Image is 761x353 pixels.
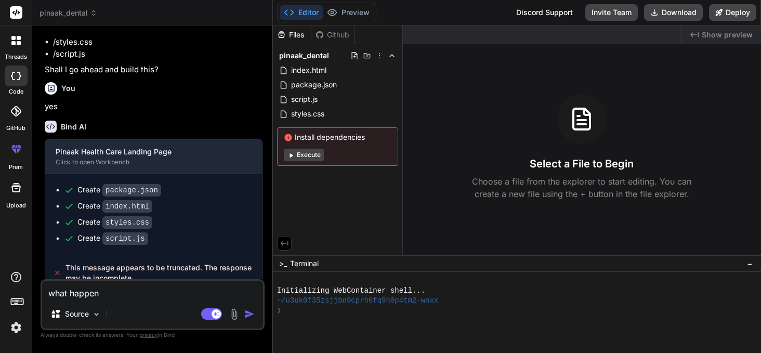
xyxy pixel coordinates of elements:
p: Choose a file from the explorer to start editing. You can create a new file using the + button in... [465,175,698,200]
div: Create [77,185,161,195]
div: Create [77,233,148,244]
span: Initializing WebContainer shell... [277,286,425,296]
code: script.js [102,232,148,245]
span: ❯ [277,306,281,316]
button: Editor [280,5,323,20]
button: Download [644,4,703,21]
li: /script.js [53,48,263,60]
label: prem [9,163,23,172]
span: ~/u3uk0f35zsjjbn9cprh6fq9h0p4tm2-wnxx [277,296,439,306]
button: − [745,255,755,272]
span: pinaak_dental [40,8,97,18]
div: Github [311,30,354,40]
p: Always double-check its answers. Your in Bind [41,330,265,340]
p: yes [45,101,263,113]
label: code [9,87,23,96]
code: package.json [102,184,161,197]
div: Create [77,217,152,228]
label: Upload [6,201,26,210]
img: Pick Models [92,310,101,319]
code: styles.css [102,216,152,229]
button: Pinaak Health Care Landing PageClick to open Workbench [45,139,245,174]
p: Source [65,309,89,319]
code: index.html [102,200,152,213]
span: pinaak_dental [279,50,329,61]
div: Pinaak Health Care Landing Page [56,147,234,157]
button: Invite Team [585,4,638,21]
img: attachment [228,308,240,320]
span: Terminal [290,258,319,269]
h3: Select a File to Begin [530,156,634,171]
h6: Bind AI [61,122,86,132]
span: index.html [290,64,327,76]
div: Discord Support [510,4,579,21]
span: Show preview [702,30,753,40]
img: icon [244,309,255,319]
button: Preview [323,5,374,20]
span: Install dependencies [284,132,391,142]
div: Create [77,201,152,212]
li: /styles.css [53,36,263,48]
span: privacy [139,332,158,338]
div: Files [273,30,311,40]
h6: You [61,83,75,94]
button: Deploy [709,4,756,21]
p: Shall I go ahead and build this? [45,64,263,76]
button: Execute [284,149,324,161]
span: − [747,258,753,269]
span: script.js [290,93,319,106]
span: This message appears to be truncated. The response may be incomplete. [65,263,254,283]
img: settings [7,319,25,336]
span: package.json [290,79,338,91]
label: GitHub [6,124,25,133]
label: threads [5,53,27,61]
span: >_ [279,258,287,269]
textarea: what happen [42,281,263,299]
span: styles.css [290,108,325,120]
div: Click to open Workbench [56,158,234,166]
